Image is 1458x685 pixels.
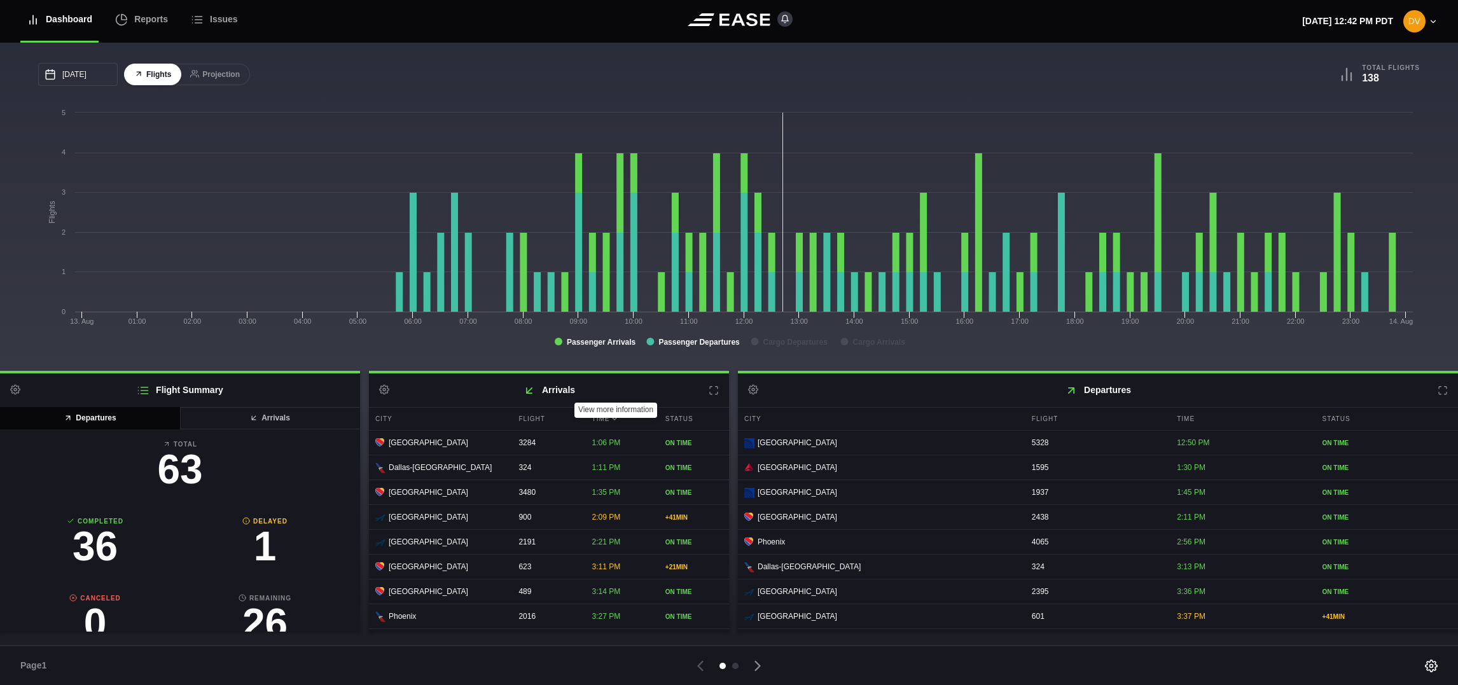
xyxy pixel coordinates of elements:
[512,505,582,529] div: 900
[758,511,837,523] span: [GEOGRAPHIC_DATA]
[179,407,360,429] button: Arrivals
[62,148,66,156] text: 4
[10,593,180,603] b: Canceled
[758,487,837,498] span: [GEOGRAPHIC_DATA]
[512,431,582,455] div: 3284
[180,593,350,650] a: Remaining26
[180,516,350,526] b: Delayed
[1323,438,1452,448] div: ON TIME
[1323,537,1452,547] div: ON TIME
[1316,408,1458,430] div: Status
[1323,587,1452,597] div: ON TIME
[369,408,509,430] div: City
[735,317,753,325] text: 12:00
[389,536,468,548] span: [GEOGRAPHIC_DATA]
[659,408,729,430] div: Status
[1025,480,1167,504] div: 1937
[763,338,828,347] tspan: Cargo Departures
[1025,408,1167,430] div: Flight
[901,317,919,325] text: 15:00
[10,449,350,490] h3: 63
[10,516,180,526] b: Completed
[1362,64,1420,72] b: Total Flights
[369,373,729,407] h2: Arrivals
[1025,579,1167,604] div: 2395
[758,611,837,622] span: [GEOGRAPHIC_DATA]
[665,537,723,547] div: ON TIME
[658,338,740,347] tspan: Passenger Departures
[20,659,52,672] span: Page 1
[239,317,256,325] text: 03:00
[1121,317,1139,325] text: 19:00
[10,526,180,567] h3: 36
[10,603,180,644] h3: 0
[1403,10,1426,32] img: 6d3e5a4cbe29da698bbe79a73b1ffc79
[389,462,492,473] span: Dallas-[GEOGRAPHIC_DATA]
[389,561,468,572] span: [GEOGRAPHIC_DATA]
[665,438,723,448] div: ON TIME
[1177,587,1205,596] span: 3:36 PM
[592,438,621,447] span: 1:06 PM
[665,587,723,597] div: ON TIME
[1177,537,1205,546] span: 2:56 PM
[512,530,582,554] div: 2191
[1302,15,1393,28] p: [DATE] 12:42 PM PDT
[1025,455,1167,480] div: 1595
[1323,463,1452,473] div: ON TIME
[512,579,582,604] div: 489
[1287,317,1305,325] text: 22:00
[512,604,582,628] div: 2016
[738,373,1458,407] h2: Departures
[512,408,582,430] div: Flight
[592,513,621,522] span: 2:09 PM
[1025,530,1167,554] div: 4065
[1342,317,1360,325] text: 23:00
[10,439,350,496] a: Total63
[10,593,180,650] a: Canceled0
[459,317,477,325] text: 07:00
[1177,612,1205,621] span: 3:37 PM
[853,338,906,347] tspan: Cargo Arrivals
[515,317,532,325] text: 08:00
[1177,317,1195,325] text: 20:00
[570,317,588,325] text: 09:00
[790,317,808,325] text: 13:00
[1323,612,1452,621] div: + 41 MIN
[758,586,837,597] span: [GEOGRAPHIC_DATA]
[10,439,350,449] b: Total
[1323,513,1452,522] div: ON TIME
[1323,562,1452,572] div: ON TIME
[592,587,621,596] span: 3:14 PM
[665,612,723,621] div: ON TIME
[512,555,582,579] div: 623
[1011,317,1029,325] text: 17:00
[62,109,66,116] text: 5
[62,228,66,236] text: 2
[956,317,974,325] text: 16:00
[1066,317,1084,325] text: 18:00
[180,516,350,573] a: Delayed1
[349,317,367,325] text: 05:00
[389,586,468,597] span: [GEOGRAPHIC_DATA]
[1362,73,1379,83] b: 138
[845,317,863,325] text: 14:00
[389,487,468,498] span: [GEOGRAPHIC_DATA]
[1177,562,1205,571] span: 3:13 PM
[567,338,636,347] tspan: Passenger Arrivals
[128,317,146,325] text: 01:00
[738,408,1022,430] div: City
[758,536,785,548] span: Phoenix
[665,513,723,522] div: + 41 MIN
[62,188,66,196] text: 3
[680,317,698,325] text: 11:00
[625,317,642,325] text: 10:00
[1323,488,1452,497] div: ON TIME
[592,537,621,546] span: 2:21 PM
[180,593,350,603] b: Remaining
[1025,555,1167,579] div: 324
[184,317,202,325] text: 02:00
[758,462,837,473] span: [GEOGRAPHIC_DATA]
[1025,629,1167,653] div: 2617
[389,611,416,622] span: Phoenix
[1177,513,1205,522] span: 2:11 PM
